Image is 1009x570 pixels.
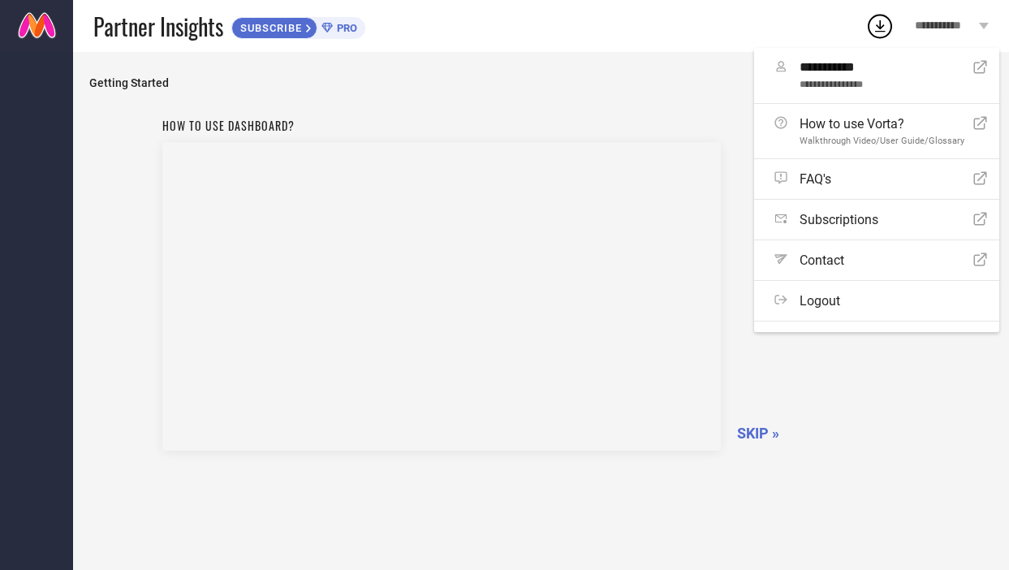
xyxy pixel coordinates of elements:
[754,200,999,240] a: Subscriptions
[231,13,365,39] a: SUBSCRIBEPRO
[93,10,223,43] span: Partner Insights
[800,116,964,132] span: How to use Vorta?
[754,240,999,280] a: Contact
[162,117,721,134] h1: How to use dashboard?
[865,11,895,41] div: Open download list
[800,293,840,309] span: Logout
[89,76,993,89] span: Getting Started
[800,212,878,227] span: Subscriptions
[800,136,964,146] span: Walkthrough Video/User Guide/Glossary
[800,171,831,187] span: FAQ's
[162,142,721,451] iframe: Workspace Section
[754,159,999,199] a: FAQ's
[232,22,306,34] span: SUBSCRIBE
[737,425,779,442] span: SKIP »
[333,22,357,34] span: PRO
[754,104,999,158] a: How to use Vorta?Walkthrough Video/User Guide/Glossary
[800,253,844,268] span: Contact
